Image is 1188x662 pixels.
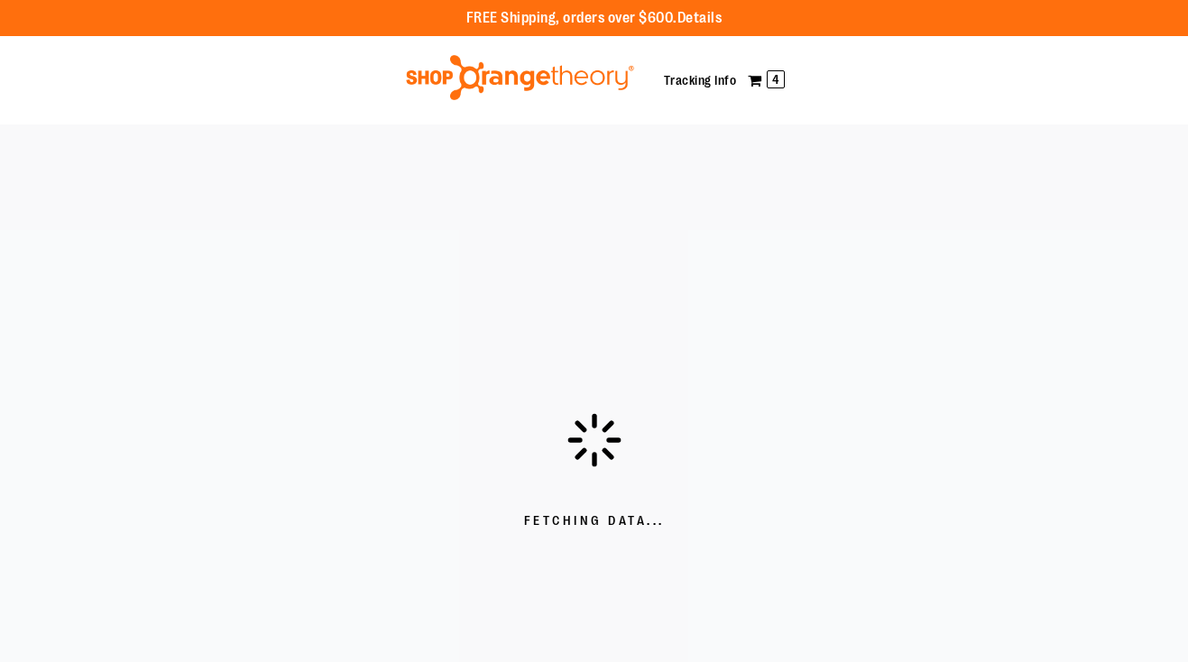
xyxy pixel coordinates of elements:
span: Fetching Data... [524,512,665,530]
p: FREE Shipping, orders over $600. [466,8,723,29]
span: 4 [767,70,785,88]
img: Shop Orangetheory [403,55,637,100]
a: Details [677,10,723,26]
a: Tracking Info [664,73,737,87]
